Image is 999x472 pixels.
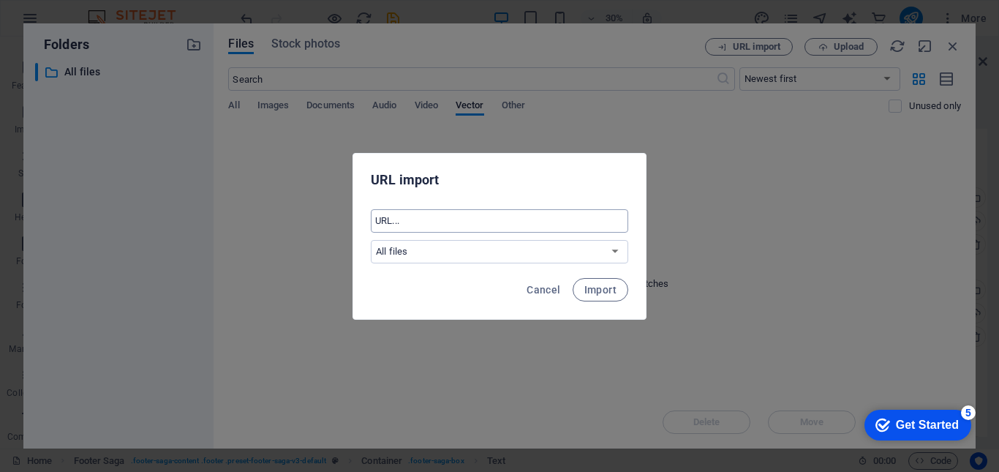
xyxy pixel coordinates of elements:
[584,284,617,296] span: Import
[371,209,628,233] input: URL...
[573,278,628,301] button: Import
[43,16,106,29] div: Get Started
[521,278,566,301] button: Cancel
[108,3,123,18] div: 5
[12,7,118,38] div: Get Started 5 items remaining, 0% complete
[527,284,560,296] span: Cancel
[371,171,628,189] h2: URL import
